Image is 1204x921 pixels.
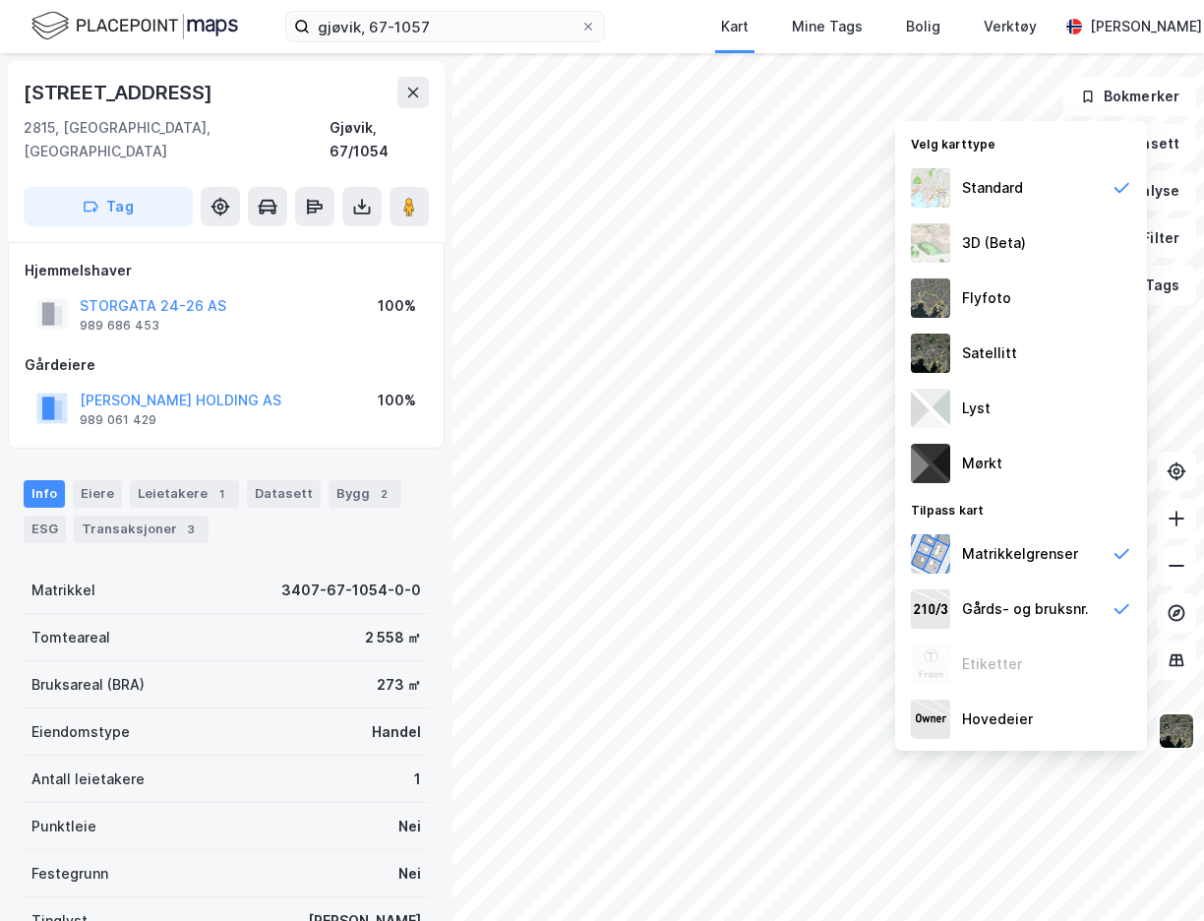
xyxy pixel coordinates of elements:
button: Filter [1102,218,1196,258]
div: Gårds- og bruksnr. [962,597,1089,621]
div: Matrikkelgrenser [962,542,1078,566]
img: logo.f888ab2527a4732fd821a326f86c7f29.svg [31,9,238,43]
div: Eiere [73,480,122,508]
div: Tilpass kart [895,491,1147,526]
div: Mine Tags [792,15,863,38]
img: nCdM7BzjoCAAAAAElFTkSuQmCC [911,444,950,483]
img: Z [911,645,950,684]
button: Tags [1105,266,1196,305]
iframe: Chat Widget [1106,827,1204,921]
div: Nei [398,815,421,838]
div: Hjemmelshaver [25,259,428,282]
img: Z [911,278,950,318]
div: [STREET_ADDRESS] [24,77,216,108]
div: Transaksjoner [74,516,209,543]
div: Punktleie [31,815,96,838]
img: 9k= [911,334,950,373]
div: 3407-67-1054-0-0 [281,579,421,602]
img: Z [911,168,950,208]
div: 100% [378,389,416,412]
div: 1 [211,484,231,504]
button: Tag [24,187,193,226]
div: Flyfoto [962,286,1011,310]
img: luj3wr1y2y3+OchiMxRmMxRlscgabnMEmZ7DJGWxyBpucwSZnsMkZbHIGm5zBJmewyRlscgabnMEmZ7DJGWxyBpucwSZnsMkZ... [911,389,950,428]
div: 989 061 429 [80,412,156,428]
div: Nei [398,862,421,886]
div: Info [24,480,65,508]
img: 9k= [1158,712,1195,750]
div: Velg karttype [895,125,1147,160]
div: 989 686 453 [80,318,159,334]
div: Hovedeier [962,707,1033,731]
div: Lyst [962,397,991,420]
div: Handel [372,720,421,744]
div: Verktøy [984,15,1037,38]
input: Søk på adresse, matrikkel, gårdeiere, leietakere eller personer [310,12,580,41]
div: ESG [24,516,66,543]
button: Bokmerker [1063,77,1196,116]
div: Matrikkel [31,579,95,602]
div: Mørkt [962,452,1002,475]
div: 2815, [GEOGRAPHIC_DATA], [GEOGRAPHIC_DATA] [24,116,330,163]
div: 3 [181,520,201,539]
div: Antall leietakere [31,767,145,791]
div: Eiendomstype [31,720,130,744]
img: majorOwner.b5e170eddb5c04bfeeff.jpeg [911,700,950,739]
div: 273 ㎡ [377,673,421,697]
img: cadastreKeys.547ab17ec502f5a4ef2b.jpeg [911,589,950,629]
div: Festegrunn [31,862,108,886]
div: Tomteareal [31,626,110,649]
div: Gjøvik, 67/1054 [330,116,429,163]
div: Gårdeiere [25,353,428,377]
div: 1 [414,767,421,791]
div: Bolig [906,15,940,38]
div: [PERSON_NAME] [1090,15,1202,38]
div: Etiketter [962,652,1022,676]
div: 2 558 ㎡ [365,626,421,649]
div: Leietakere [130,480,239,508]
div: 2 [374,484,393,504]
img: Z [911,223,950,263]
div: Kart [721,15,749,38]
div: Standard [962,176,1023,200]
div: Bruksareal (BRA) [31,673,145,697]
img: cadastreBorders.cfe08de4b5ddd52a10de.jpeg [911,534,950,574]
div: Bygg [329,480,401,508]
div: Satellitt [962,341,1017,365]
div: 100% [378,294,416,318]
div: Datasett [247,480,321,508]
div: 3D (Beta) [962,231,1026,255]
